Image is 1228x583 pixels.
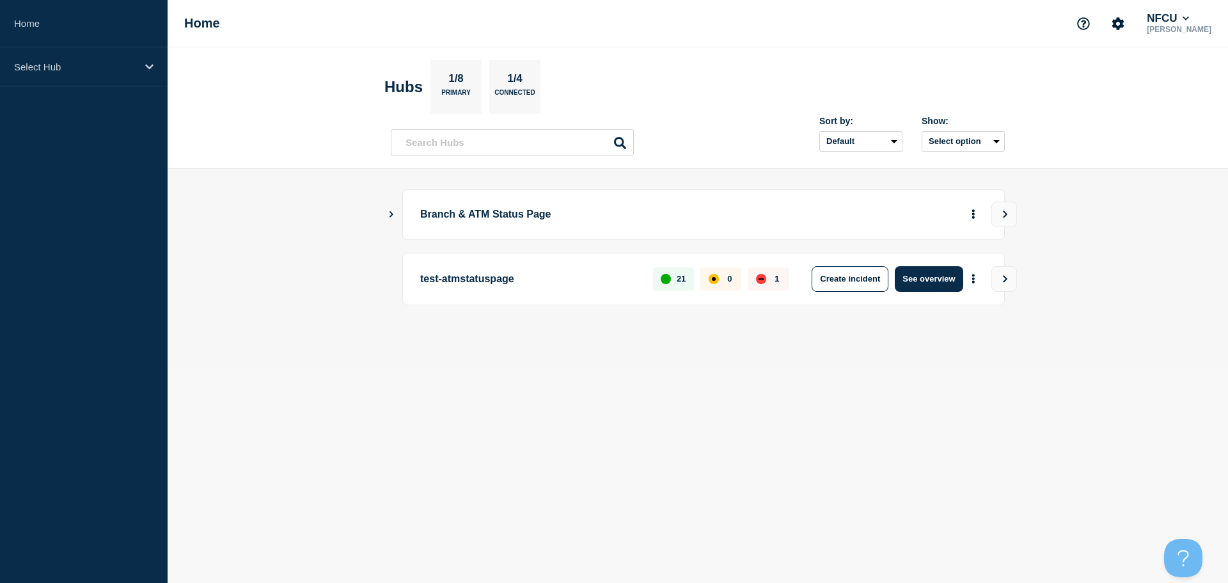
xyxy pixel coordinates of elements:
[391,129,634,156] input: Search Hubs
[441,89,471,102] p: Primary
[494,89,535,102] p: Connected
[756,274,766,284] div: down
[184,16,220,31] h1: Home
[1144,25,1214,34] p: [PERSON_NAME]
[895,266,963,292] button: See overview
[384,78,423,96] h2: Hubs
[1164,539,1202,577] iframe: Help Scout Beacon - Open
[388,210,395,220] button: Show Connected Hubs
[965,267,982,291] button: More actions
[819,116,902,126] div: Sort by:
[1105,10,1131,37] button: Account settings
[991,202,1017,227] button: View
[812,266,888,292] button: Create incident
[1070,10,1097,37] button: Support
[420,203,774,227] p: Branch & ATM Status Page
[1144,12,1192,25] button: NFCU
[14,61,137,72] p: Select Hub
[661,274,671,284] div: up
[677,274,686,284] p: 21
[420,266,638,292] p: test-atmstatuspage
[922,116,1005,126] div: Show:
[709,274,719,284] div: affected
[922,131,1005,152] button: Select option
[444,72,469,89] p: 1/8
[727,274,732,284] p: 0
[819,131,902,152] select: Sort by
[965,203,982,227] button: More actions
[775,274,779,284] p: 1
[991,266,1017,292] button: View
[503,72,528,89] p: 1/4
